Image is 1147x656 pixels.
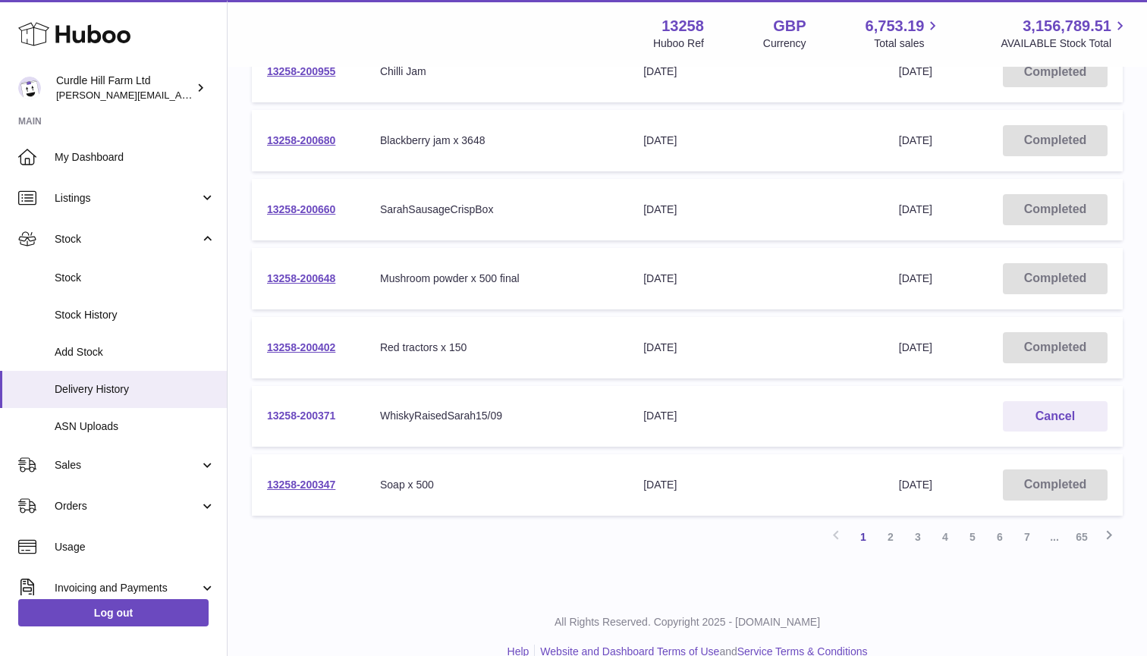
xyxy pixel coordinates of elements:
span: ASN Uploads [55,419,215,434]
a: 13258-200955 [267,65,335,77]
span: Orders [55,499,200,513]
span: Stock History [55,308,215,322]
span: Add Stock [55,345,215,359]
strong: 13258 [661,16,704,36]
span: [DATE] [899,341,932,353]
a: 13258-200648 [267,272,335,284]
button: Cancel [1003,401,1108,432]
div: [DATE] [643,341,869,355]
span: Invoicing and Payments [55,581,200,595]
div: WhiskyRaisedSarah15/09 [380,409,613,423]
a: 13258-200680 [267,134,335,146]
a: 65 [1068,523,1095,551]
span: 3,156,789.51 [1023,16,1111,36]
div: Chilli Jam [380,64,613,79]
div: Currency [763,36,806,51]
span: [DATE] [899,272,932,284]
span: [DATE] [899,65,932,77]
a: 4 [932,523,959,551]
div: [DATE] [643,272,869,286]
div: SarahSausageCrispBox [380,202,613,217]
div: [DATE] [643,478,869,492]
div: Blackberry jam x 3648 [380,133,613,148]
a: 7 [1013,523,1041,551]
a: 6,753.19 Total sales [866,16,942,51]
div: Huboo Ref [653,36,704,51]
a: 13258-200402 [267,341,335,353]
div: Curdle Hill Farm Ltd [56,74,193,102]
span: [PERSON_NAME][EMAIL_ADDRESS][DOMAIN_NAME] [56,89,304,101]
a: 3,156,789.51 AVAILABLE Stock Total [1001,16,1129,51]
a: 1 [850,523,877,551]
span: Sales [55,458,200,472]
a: 3 [904,523,932,551]
div: [DATE] [643,202,869,217]
a: 13258-200347 [267,479,335,491]
span: ... [1041,523,1068,551]
span: [DATE] [899,203,932,215]
span: [DATE] [899,134,932,146]
strong: GBP [773,16,806,36]
img: miranda@diddlysquatfarmshop.com [18,77,41,99]
a: 6 [986,523,1013,551]
a: 2 [877,523,904,551]
div: Mushroom powder x 500 final [380,272,613,286]
span: Total sales [874,36,941,51]
div: [DATE] [643,409,869,423]
a: 13258-200371 [267,410,335,422]
a: Log out [18,599,209,626]
div: [DATE] [643,64,869,79]
span: AVAILABLE Stock Total [1001,36,1129,51]
div: [DATE] [643,133,869,148]
a: 13258-200660 [267,203,335,215]
a: 5 [959,523,986,551]
span: Stock [55,232,200,246]
span: Usage [55,540,215,554]
div: Red tractors x 150 [380,341,613,355]
span: Listings [55,191,200,206]
span: [DATE] [899,479,932,491]
span: 6,753.19 [866,16,925,36]
div: Soap x 500 [380,478,613,492]
p: All Rights Reserved. Copyright 2025 - [DOMAIN_NAME] [240,615,1135,629]
span: Stock [55,271,215,285]
span: Delivery History [55,382,215,397]
span: My Dashboard [55,150,215,165]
